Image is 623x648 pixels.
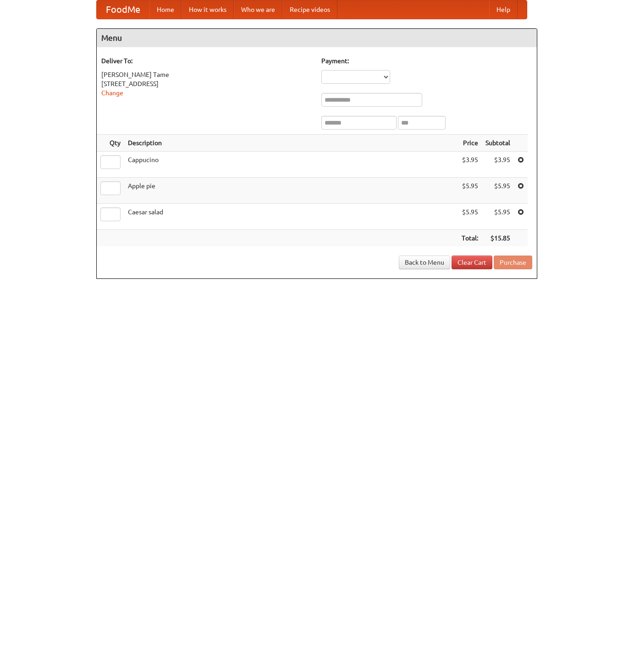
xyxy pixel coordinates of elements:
[452,256,492,269] a: Clear Cart
[124,204,458,230] td: Caesar salad
[101,56,312,65] h5: Deliver To:
[482,135,514,152] th: Subtotal
[458,178,482,204] td: $5.95
[321,56,532,65] h5: Payment:
[494,256,532,269] button: Purchase
[458,230,482,247] th: Total:
[458,152,482,178] td: $3.95
[482,178,514,204] td: $5.95
[101,89,123,97] a: Change
[482,152,514,178] td: $3.95
[458,204,482,230] td: $5.95
[489,0,518,19] a: Help
[97,29,537,47] h4: Menu
[399,256,450,269] a: Back to Menu
[124,152,458,178] td: Cappucino
[234,0,282,19] a: Who we are
[149,0,182,19] a: Home
[458,135,482,152] th: Price
[124,135,458,152] th: Description
[482,230,514,247] th: $15.85
[182,0,234,19] a: How it works
[97,0,149,19] a: FoodMe
[124,178,458,204] td: Apple pie
[282,0,337,19] a: Recipe videos
[482,204,514,230] td: $5.95
[101,70,312,79] div: [PERSON_NAME] Tame
[97,135,124,152] th: Qty
[101,79,312,88] div: [STREET_ADDRESS]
